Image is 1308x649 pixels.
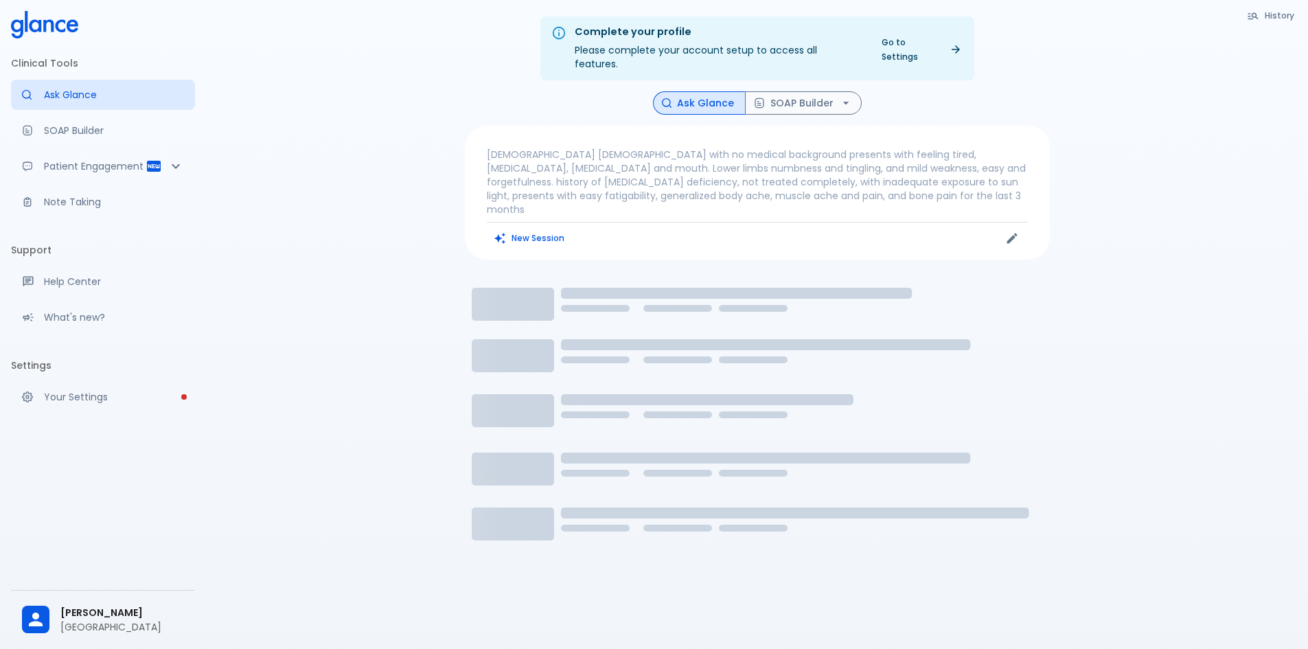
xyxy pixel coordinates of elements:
li: Support [11,234,195,266]
a: Moramiz: Find ICD10AM codes instantly [11,80,195,110]
p: Patient Engagement [44,159,146,173]
button: History [1240,5,1303,25]
div: Complete your profile [575,25,862,40]
button: SOAP Builder [745,91,862,115]
a: Go to Settings [873,32,969,67]
a: Advanced note-taking [11,187,195,217]
a: Get help from our support team [11,266,195,297]
a: Docugen: Compose a clinical documentation in seconds [11,115,195,146]
button: Ask Glance [653,91,746,115]
p: Note Taking [44,195,184,209]
p: Ask Glance [44,88,184,102]
p: Help Center [44,275,184,288]
button: Clears all inputs and results. [487,228,573,248]
div: Please complete your account setup to access all features. [575,21,862,76]
div: [PERSON_NAME][GEOGRAPHIC_DATA] [11,596,195,644]
li: Clinical Tools [11,47,195,80]
p: SOAP Builder [44,124,184,137]
p: What's new? [44,310,184,324]
div: Patient Reports & Referrals [11,151,195,181]
li: Settings [11,349,195,382]
button: Edit [1002,228,1022,249]
a: Please complete account setup [11,382,195,412]
div: Recent updates and feature releases [11,302,195,332]
p: Your Settings [44,390,184,404]
p: [DEMOGRAPHIC_DATA] [DEMOGRAPHIC_DATA] with no medical background presents with feeling tired, [ME... [487,148,1028,216]
p: [GEOGRAPHIC_DATA] [60,620,184,634]
span: [PERSON_NAME] [60,606,184,620]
